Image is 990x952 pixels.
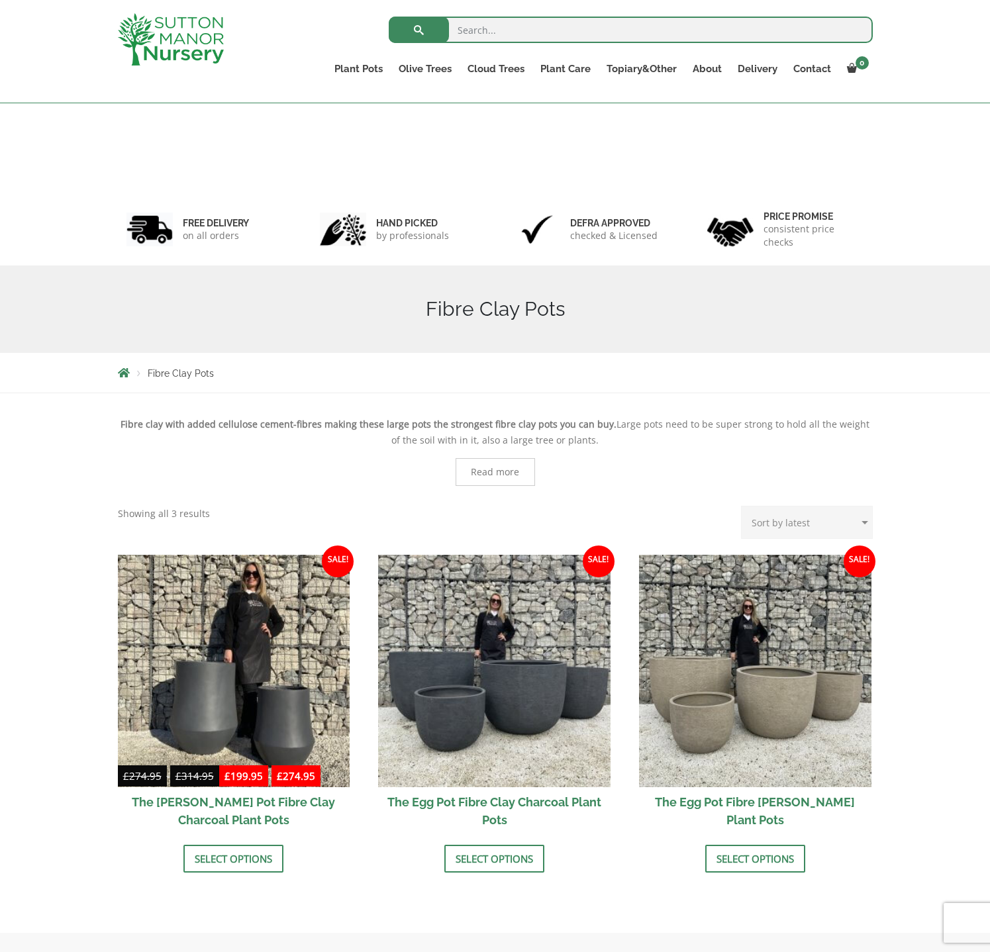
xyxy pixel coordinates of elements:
[322,546,354,577] span: Sale!
[175,769,181,783] span: £
[277,769,315,783] bdi: 274.95
[376,229,449,242] p: by professionals
[639,555,871,787] img: The Egg Pot Fibre Clay Champagne Plant Pots
[118,506,210,522] p: Showing all 3 results
[741,506,873,539] select: Shop order
[639,555,871,835] a: Sale! The Egg Pot Fibre [PERSON_NAME] Plant Pots
[730,60,785,78] a: Delivery
[376,217,449,229] h6: hand picked
[378,555,611,835] a: Sale! The Egg Pot Fibre Clay Charcoal Plant Pots
[118,416,873,448] p: Large pots need to be super strong to hold all the weight of the soil with in it, also a large tr...
[639,787,871,835] h2: The Egg Pot Fibre [PERSON_NAME] Plant Pots
[856,56,869,70] span: 0
[705,845,805,873] a: Select options for “The Egg Pot Fibre Clay Champagne Plant Pots”
[123,769,162,783] bdi: 274.95
[570,217,658,229] h6: Defra approved
[707,209,754,250] img: 4.jpg
[126,213,173,246] img: 1.jpg
[785,60,839,78] a: Contact
[514,213,560,246] img: 3.jpg
[764,222,864,249] p: consistent price checks
[583,546,615,577] span: Sale!
[378,787,611,835] h2: The Egg Pot Fibre Clay Charcoal Plant Pots
[121,418,617,430] strong: Fibre clay with added cellulose cement-fibres making these large pots the strongest fibre clay po...
[219,768,321,787] ins: -
[148,368,214,379] span: Fibre Clay Pots
[844,546,875,577] span: Sale!
[175,769,214,783] bdi: 314.95
[183,229,249,242] p: on all orders
[118,787,350,835] h2: The [PERSON_NAME] Pot Fibre Clay Charcoal Plant Pots
[118,367,873,378] nav: Breadcrumbs
[320,213,366,246] img: 2.jpg
[123,769,129,783] span: £
[118,555,350,835] a: Sale! £274.95-£314.95 £199.95-£274.95 The [PERSON_NAME] Pot Fibre Clay Charcoal Plant Pots
[183,845,283,873] a: Select options for “The Bien Hoa Pot Fibre Clay Charcoal Plant Pots”
[118,555,350,787] img: The Bien Hoa Pot Fibre Clay Charcoal Plant Pots
[183,217,249,229] h6: FREE DELIVERY
[224,769,263,783] bdi: 199.95
[277,769,283,783] span: £
[224,769,230,783] span: £
[532,60,599,78] a: Plant Care
[685,60,730,78] a: About
[391,60,460,78] a: Olive Trees
[764,211,864,222] h6: Price promise
[839,60,873,78] a: 0
[444,845,544,873] a: Select options for “The Egg Pot Fibre Clay Charcoal Plant Pots”
[460,60,532,78] a: Cloud Trees
[118,13,224,66] img: logo
[118,297,873,321] h1: Fibre Clay Pots
[389,17,873,43] input: Search...
[378,555,611,787] img: The Egg Pot Fibre Clay Charcoal Plant Pots
[471,467,519,477] span: Read more
[599,60,685,78] a: Topiary&Other
[326,60,391,78] a: Plant Pots
[570,229,658,242] p: checked & Licensed
[118,768,219,787] del: -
